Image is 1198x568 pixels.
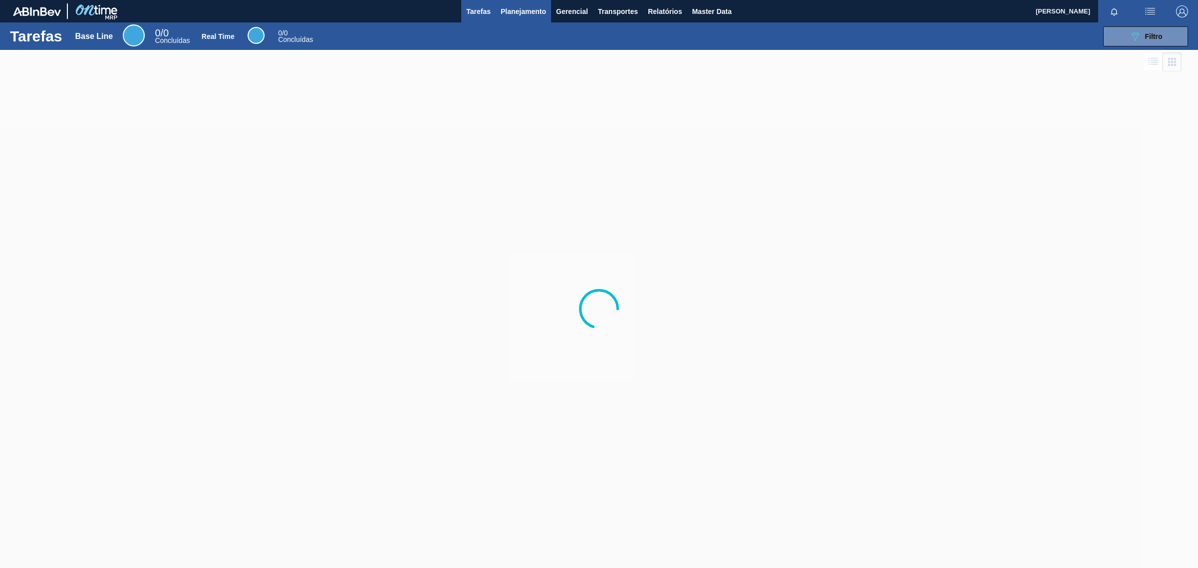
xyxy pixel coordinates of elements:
span: / 0 [278,29,288,37]
span: Concluídas [155,36,190,44]
span: Transportes [598,5,638,17]
div: Real Time [202,32,235,40]
span: Filtro [1145,32,1163,40]
img: TNhmsLtSVTkK8tSr43FrP2fwEKptu5GPRR3wAAAABJRU5ErkJggg== [13,7,61,16]
div: Real Time [278,30,313,43]
span: Gerencial [556,5,588,17]
span: Concluídas [278,35,313,43]
img: userActions [1144,5,1156,17]
span: Tarefas [466,5,491,17]
div: Base Line [75,32,113,41]
div: Real Time [248,27,265,44]
span: Planejamento [501,5,546,17]
button: Filtro [1103,26,1188,46]
img: Logout [1176,5,1188,17]
span: / 0 [155,27,169,38]
h1: Tarefas [10,30,62,42]
span: Relatórios [648,5,682,17]
button: Notificações [1098,4,1130,18]
span: 0 [278,29,282,37]
div: Base Line [123,24,145,46]
span: 0 [155,27,160,38]
span: Master Data [692,5,731,17]
div: Base Line [155,29,190,44]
